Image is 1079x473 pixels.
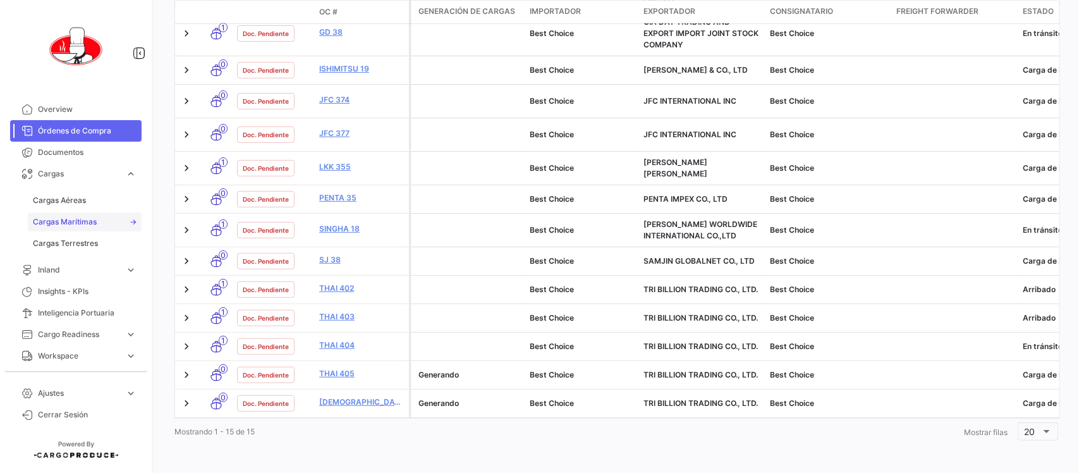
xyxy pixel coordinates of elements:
[180,162,193,175] a: Expand/Collapse Row
[319,161,404,173] a: LKK 355
[530,285,574,294] span: Best Choice
[243,225,289,235] span: Doc. Pendiente
[180,283,193,296] a: Expand/Collapse Row
[770,96,814,106] span: Best Choice
[643,370,758,379] span: TRI BILLION TRADING CO., LTD.
[174,427,255,436] span: Mostrando 1 - 15 de 15
[10,302,142,324] a: Inteligencia Portuaria
[38,388,120,399] span: Ajustes
[319,311,404,322] a: THAI 403
[770,285,814,294] span: Best Choice
[219,59,228,69] span: 0
[319,396,404,408] a: [DEMOGRAPHIC_DATA] 406
[319,27,404,38] a: GD 38
[219,188,228,198] span: 0
[530,398,574,408] span: Best Choice
[643,341,758,351] span: TRI BILLION TRADING CO., LTD.
[125,388,137,399] span: expand_more
[243,65,289,75] span: Doc. Pendiente
[525,1,638,23] datatable-header-cell: Importador
[243,370,289,380] span: Doc. Pendiente
[232,7,314,17] datatable-header-cell: Estado Doc.
[125,329,137,340] span: expand_more
[243,96,289,106] span: Doc. Pendiente
[770,194,814,204] span: Best Choice
[180,369,193,381] a: Expand/Collapse Row
[530,28,574,38] span: Best Choice
[530,341,574,351] span: Best Choice
[1023,6,1054,17] span: Estado
[770,313,814,322] span: Best Choice
[180,64,193,77] a: Expand/Collapse Row
[896,6,978,17] span: Freight Forwarder
[44,15,107,78] img: 0621d632-ab00-45ba-b411-ac9e9fb3f036.png
[964,427,1008,437] span: Mostrar filas
[319,283,404,294] a: THAI 402
[219,157,228,167] span: 1
[530,163,574,173] span: Best Choice
[33,195,86,206] span: Cargas Aéreas
[180,312,193,324] a: Expand/Collapse Row
[643,65,748,75] span: S. ISHIMITSU & CO., LTD
[219,393,228,402] span: 0
[643,6,695,17] span: Exportador
[319,63,404,75] a: ISHIMITSU 19
[765,1,891,23] datatable-header-cell: Consignatario
[28,191,142,210] a: Cargas Aéreas
[643,17,759,49] span: GIA DAT TRADING AND EXPORT IMPORT JOINT STOCK COMPANY
[38,307,137,319] span: Inteligencia Portuaria
[530,225,574,235] span: Best Choice
[770,28,814,38] span: Best Choice
[180,193,193,206] a: Expand/Collapse Row
[243,256,289,266] span: Doc. Pendiente
[530,256,574,266] span: Best Choice
[243,313,289,323] span: Doc. Pendiente
[319,368,404,379] a: THAI 405
[530,313,574,322] span: Best Choice
[643,96,736,106] span: JFC INTERNATIONAL INC
[243,28,289,39] span: Doc. Pendiente
[319,192,404,204] a: PENTA 35
[219,23,228,32] span: 1
[33,238,98,249] span: Cargas Terrestres
[219,124,228,133] span: 0
[530,370,574,379] span: Best Choice
[125,350,137,362] span: expand_more
[180,255,193,267] a: Expand/Collapse Row
[643,157,707,178] span: LEE KUM KEE
[530,96,574,106] span: Best Choice
[10,142,142,163] a: Documentos
[180,224,193,236] a: Expand/Collapse Row
[219,364,228,374] span: 0
[530,65,574,75] span: Best Choice
[643,313,758,322] span: TRI BILLION TRADING CO., LTD.
[38,286,137,297] span: Insights - KPIs
[638,1,765,23] datatable-header-cell: Exportador
[125,168,137,180] span: expand_more
[243,398,289,408] span: Doc. Pendiente
[38,409,137,421] span: Cerrar Sesión
[530,6,581,17] span: Importador
[38,147,137,158] span: Documentos
[28,212,142,231] a: Cargas Marítimas
[33,216,97,228] span: Cargas Marítimas
[643,398,758,408] span: TRI BILLION TRADING CO., LTD.
[770,341,814,351] span: Best Choice
[219,336,228,345] span: 1
[319,128,404,139] a: JFC 377
[243,163,289,173] span: Doc. Pendiente
[643,219,757,240] span: SINGHA WORLDWIDE INTERNATIONAL CO.,LTD
[243,285,289,295] span: Doc. Pendiente
[219,279,228,288] span: 1
[200,7,232,17] datatable-header-cell: Modo de Transporte
[38,168,120,180] span: Cargas
[38,264,120,276] span: Inland
[418,398,520,409] div: Generando
[180,397,193,410] a: Expand/Collapse Row
[38,329,120,340] span: Cargo Readiness
[219,250,228,260] span: 0
[125,264,137,276] span: expand_more
[319,340,404,351] a: THAI 404
[38,125,137,137] span: Órdenes de Compra
[770,398,814,408] span: Best Choice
